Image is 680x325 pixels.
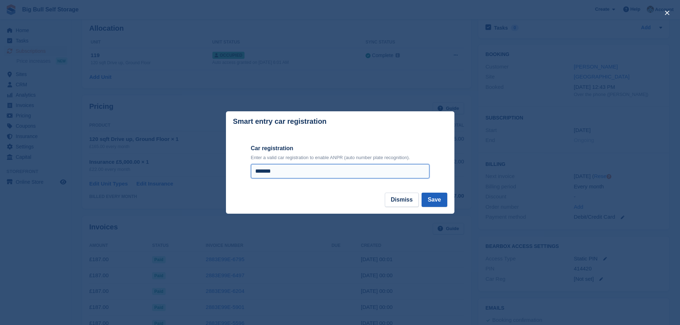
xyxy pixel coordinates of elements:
[422,193,447,207] button: Save
[661,7,673,19] button: close
[233,117,327,126] p: Smart entry car registration
[251,144,429,153] label: Car registration
[251,154,429,161] p: Enter a valid car registration to enable ANPR (auto number plate recognition).
[385,193,419,207] button: Dismiss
